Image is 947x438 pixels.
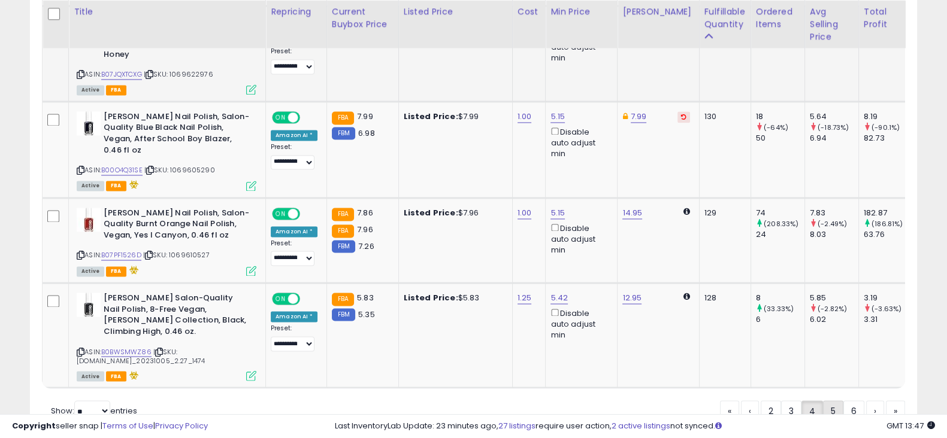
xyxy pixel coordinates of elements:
[756,111,804,122] div: 18
[404,207,458,218] b: Listed Price:
[550,221,608,255] div: Disable auto adjust min
[271,311,317,322] div: Amazon AI *
[358,127,375,139] span: 6.98
[74,5,261,18] div: Title
[756,314,804,325] div: 6
[404,292,458,303] b: Listed Price:
[101,165,143,175] a: B00O4Q31SE
[358,309,375,320] span: 5.35
[810,293,858,303] div: 5.85
[810,229,858,240] div: 8.03
[761,400,781,421] a: 2
[864,5,907,31] div: Total Profit
[704,208,742,218] div: 129
[102,420,153,431] a: Terms of Use
[332,240,355,253] small: FBM
[77,208,256,275] div: ASIN:
[12,420,56,431] strong: Copyright
[818,219,847,229] small: (-2.49%)
[106,181,126,191] span: FBA
[818,304,847,314] small: (-2.82%)
[823,400,843,421] a: 5
[749,404,751,416] span: ‹
[843,400,864,421] a: 6
[864,229,912,240] div: 63.76
[810,5,854,43] div: Avg Selling Price
[144,69,213,79] span: | SKU: 1069622976
[332,127,355,139] small: FBM
[864,111,912,122] div: 8.19
[404,293,503,303] div: $5.83
[77,111,256,190] div: ASIN:
[357,292,374,303] span: 5.83
[335,421,935,432] div: Last InventoryLab Update: 23 minutes ago, require user action, not synced.
[404,5,507,18] div: Listed Price
[872,304,901,314] small: (-3.63%)
[101,250,141,260] a: B07PF1526D
[756,133,804,144] div: 50
[622,292,642,304] a: 12.95
[101,346,152,357] a: B0BWSMWZ86
[104,208,249,244] b: [PERSON_NAME] Nail Polish, Salon-Quality Burnt Orange Nail Polish, Vegan, Yes I Canyon, 0.46 fl oz
[106,85,126,95] span: FBA
[704,111,742,122] div: 130
[143,250,210,260] span: | SKU: 1069610527
[12,421,208,432] div: seller snap | |
[298,208,317,218] span: OFF
[864,293,912,303] div: 3.19
[728,404,731,416] span: «
[612,420,670,431] a: 2 active listings
[332,224,354,238] small: FBA
[404,111,458,122] b: Listed Price:
[818,123,849,132] small: (-18.73%)
[126,266,139,274] i: hazardous material
[104,111,249,159] b: [PERSON_NAME] Nail Polish, Salon-Quality Blue Black Nail Polish, Vegan, After School Boy Blazer, ...
[864,208,912,218] div: 182.87
[77,371,104,381] span: All listings currently available for purchase on Amazon
[518,111,532,123] a: 1.00
[357,224,373,235] span: 7.96
[631,111,647,123] a: 7.99
[271,324,317,351] div: Preset:
[872,219,903,229] small: (186.81%)
[77,293,101,317] img: 31rAqxqMRJL._SL40_.jpg
[498,420,535,431] a: 27 listings
[77,266,104,276] span: All listings currently available for purchase on Amazon
[106,371,126,381] span: FBA
[271,239,317,266] div: Preset:
[781,400,801,421] a: 3
[810,111,858,122] div: 5.64
[756,208,804,218] div: 74
[77,208,101,232] img: 31j8RtEPzxL._SL40_.jpg
[77,111,101,135] img: 31KlvlDNzpL._SL40_.jpg
[872,123,900,132] small: (-90.1%)
[622,207,642,219] a: 14.95
[77,346,205,364] span: | SKU: [DOMAIN_NAME]_20231005_2.27_1474
[51,404,137,416] span: Show: entries
[550,207,565,219] a: 5.15
[550,125,608,159] div: Disable auto adjust min
[887,420,935,431] span: 2025-10-8 13:47 GMT
[550,292,568,304] a: 5.42
[622,5,694,18] div: [PERSON_NAME]
[550,111,565,123] a: 5.15
[704,293,742,303] div: 128
[298,112,317,122] span: OFF
[77,85,104,95] span: All listings currently available for purchase on Amazon
[332,308,355,321] small: FBM
[864,133,912,144] div: 82.73
[271,5,322,18] div: Repricing
[894,404,897,416] span: »
[756,5,800,31] div: Ordered Items
[756,293,804,303] div: 8
[801,400,823,421] a: 4
[358,241,374,252] span: 7.26
[518,5,541,18] div: Cost
[273,208,288,218] span: ON
[756,229,804,240] div: 24
[332,111,354,124] small: FBA
[864,314,912,325] div: 3.31
[404,208,503,218] div: $7.96
[404,111,503,122] div: $7.99
[357,207,373,218] span: 7.86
